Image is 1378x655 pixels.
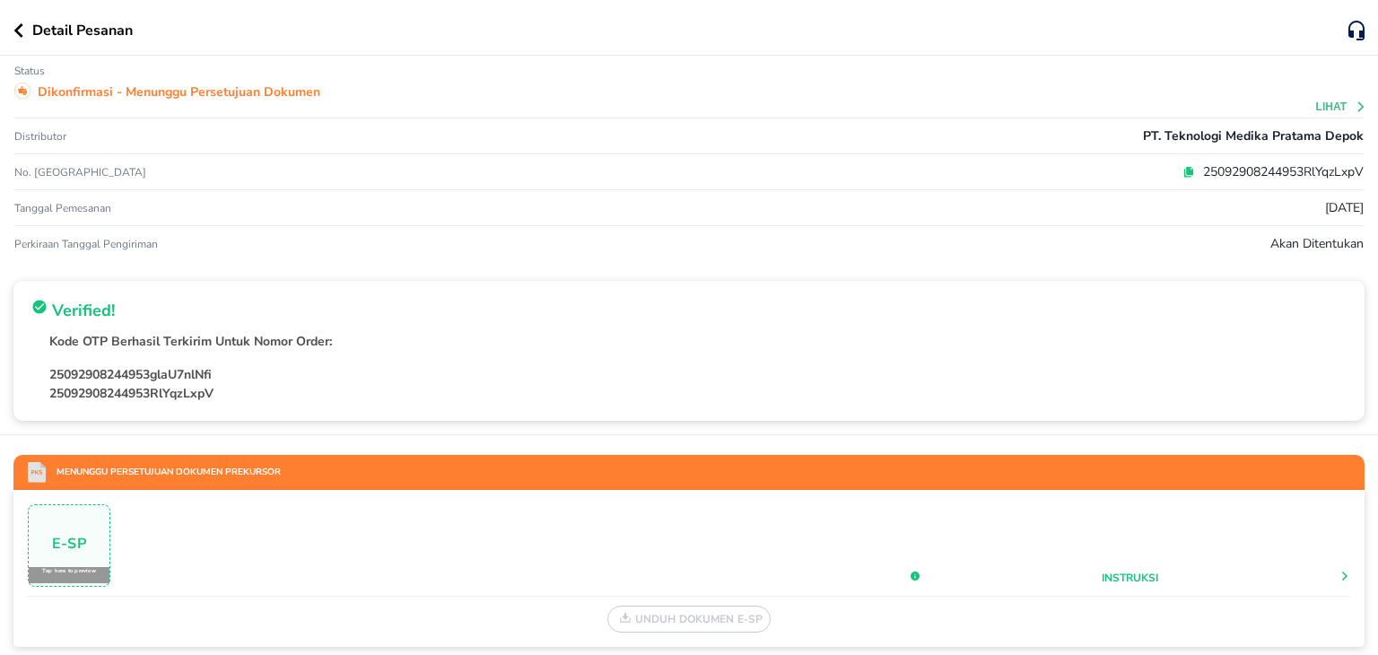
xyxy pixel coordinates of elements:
div: Tap here to preview [29,567,109,583]
p: PT. Teknologi Medika Pratama Depok [1143,127,1364,145]
button: Lihat [1316,100,1367,113]
p: 25092908244953RlYqzLxpV [49,384,1347,403]
p: Kode OTP Berhasil Terkirim Untuk Nomor Order: [49,332,1347,351]
p: 25092908244953RlYqzLxpV [1195,162,1364,181]
p: Akan ditentukan [1270,234,1364,253]
button: Instruksi [1102,570,1158,586]
p: Verified! [52,299,115,323]
p: No. [GEOGRAPHIC_DATA] [14,165,464,179]
p: 25092908244953glaU7nlNfi [49,365,1347,384]
p: Tanggal pemesanan [14,201,111,215]
p: Detail Pesanan [32,20,133,41]
p: Dikonfirmasi - Menunggu Persetujuan Dokumen [38,83,320,101]
p: E-SP [29,539,109,549]
p: Menunggu Persetujuan Dokumen Prekursor [46,466,281,479]
p: [DATE] [1325,198,1364,217]
p: Distributor [14,129,66,144]
p: Status [14,64,45,78]
p: Perkiraan Tanggal Pengiriman [14,237,158,251]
